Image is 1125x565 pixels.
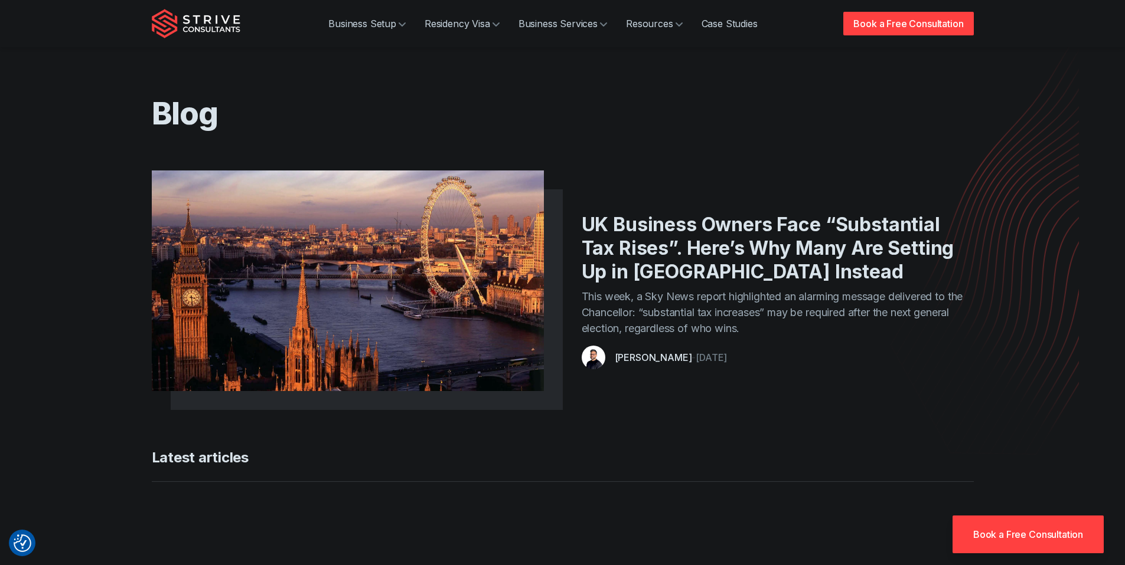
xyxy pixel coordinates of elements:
a: Business Services [509,12,617,35]
a: UK Business Owners Face “Substantial Tax Rises”. Here’s Why Many Are Setting Up in [GEOGRAPHIC_DA... [582,213,954,283]
span: - [692,352,696,363]
img: dubai company setup [152,170,544,391]
a: Business Setup [319,12,415,35]
a: Resources [617,12,692,35]
h1: Blog [152,94,908,133]
a: Book a Free Consultation [953,515,1104,553]
button: Consent Preferences [14,534,31,552]
h4: Latest articles [152,448,974,482]
img: Revisit consent button [14,534,31,552]
a: [PERSON_NAME] [615,352,692,363]
time: [DATE] [696,352,727,363]
a: Residency Visa [415,12,509,35]
a: Book a Free Consultation [843,12,973,35]
a: dubai company setup [152,180,544,400]
img: Strive Consultants [152,9,240,38]
a: Case Studies [692,12,767,35]
img: Z_jCzuvxEdbNO49l_Untitleddesign-69-.png [582,346,605,369]
p: This week, a Sky News report highlighted an alarming message delivered to the Chancellor: “substa... [582,288,974,336]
